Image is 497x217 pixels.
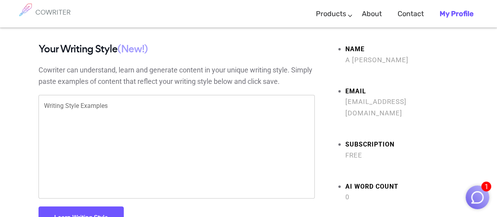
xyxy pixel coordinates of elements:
[466,185,489,209] button: 1
[39,65,315,87] p: Cowriter can understand, learn and generate content in your unique writing style. Simply paste ex...
[345,139,459,150] strong: Subscription
[470,190,485,205] img: Close chat
[117,42,148,56] span: (New!)
[345,96,459,119] span: [EMAIL_ADDRESS][DOMAIN_NAME]
[39,43,315,55] h4: Your Writing Style
[345,191,459,203] span: 0
[345,181,459,193] strong: AI Word count
[345,150,459,161] span: Free
[481,182,491,191] span: 1
[345,44,459,55] strong: Name
[345,54,459,66] span: A [PERSON_NAME]
[345,86,459,97] strong: Email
